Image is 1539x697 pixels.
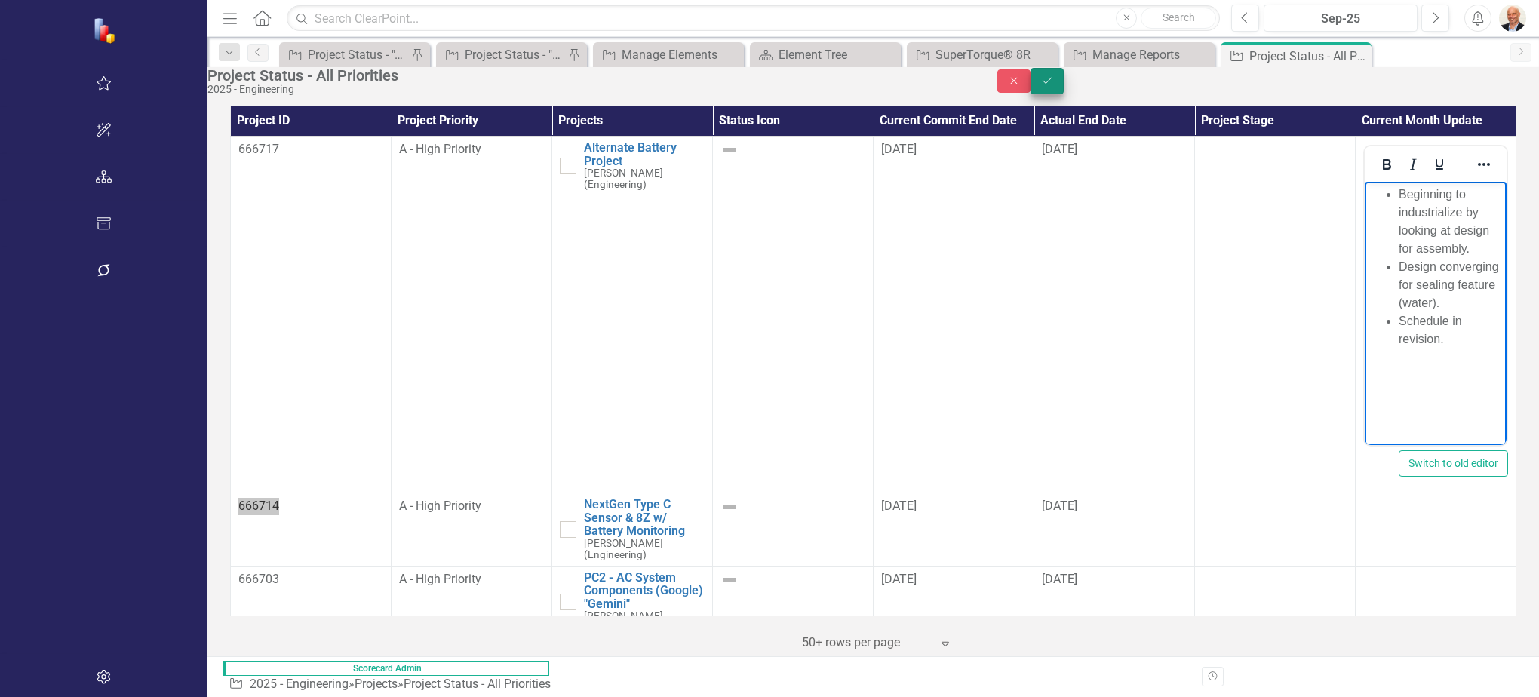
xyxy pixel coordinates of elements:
[1499,5,1526,32] img: Don Nohavec
[584,167,705,190] small: [PERSON_NAME] (Engineering)
[229,676,557,693] div: » »
[399,499,481,513] span: A - High Priority
[1264,5,1418,32] button: Sep-25
[287,5,1220,32] input: Search ClearPoint...
[720,571,739,589] img: Not Defined
[779,45,897,64] div: Element Tree
[250,677,349,691] a: 2025 - Engineering
[1092,45,1211,64] div: Manage Reports
[1399,450,1508,477] button: Switch to old editor
[1249,47,1368,66] div: Project Status - All Priorities
[92,17,118,43] img: ClearPoint Strategy
[238,141,383,158] div: 666717
[1471,154,1497,175] button: Reveal or hide additional toolbar items
[720,498,739,516] img: Not Defined
[355,677,398,691] a: Projects
[207,67,967,84] div: Project Status - All Priorities
[238,571,383,588] div: 666703
[597,45,740,64] a: Manage Elements
[1042,572,1077,586] span: [DATE]
[584,610,705,633] small: [PERSON_NAME] (Engineering)
[1141,8,1216,29] button: Search
[465,45,564,64] div: Project Status - "C" Priorities
[1427,154,1452,175] button: Underline
[881,499,917,513] span: [DATE]
[935,45,1054,64] div: SuperTorque® 8R
[404,677,551,691] div: Project Status - All Priorities
[720,141,739,159] img: Not Defined
[584,498,705,538] a: NextGen Type C Sensor & 8Z w/ Battery Monitoring
[440,45,564,64] a: Project Status - "C" Priorities
[283,45,407,64] a: Project Status - "A" Priorities
[754,45,897,64] a: Element Tree
[1374,154,1399,175] button: Bold
[399,142,481,156] span: A - High Priority
[584,571,705,611] a: PC2 - AC System Components (Google) "Gemini"
[1365,182,1507,445] iframe: Rich Text Area
[308,45,407,64] div: Project Status - "A" Priorities
[1269,10,1412,28] div: Sep-25
[223,661,549,676] span: Scorecard Admin
[238,498,383,515] div: 666714
[881,142,917,156] span: [DATE]
[622,45,740,64] div: Manage Elements
[911,45,1054,64] a: SuperTorque® 8R
[881,572,917,586] span: [DATE]
[584,538,705,560] small: [PERSON_NAME] (Engineering)
[207,84,967,95] div: 2025 - Engineering
[1042,142,1077,156] span: [DATE]
[1400,154,1426,175] button: Italic
[1067,45,1211,64] a: Manage Reports
[1042,499,1077,513] span: [DATE]
[584,141,705,167] a: Alternate Battery Project
[399,572,481,586] span: A - High Priority
[1163,11,1195,23] span: Search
